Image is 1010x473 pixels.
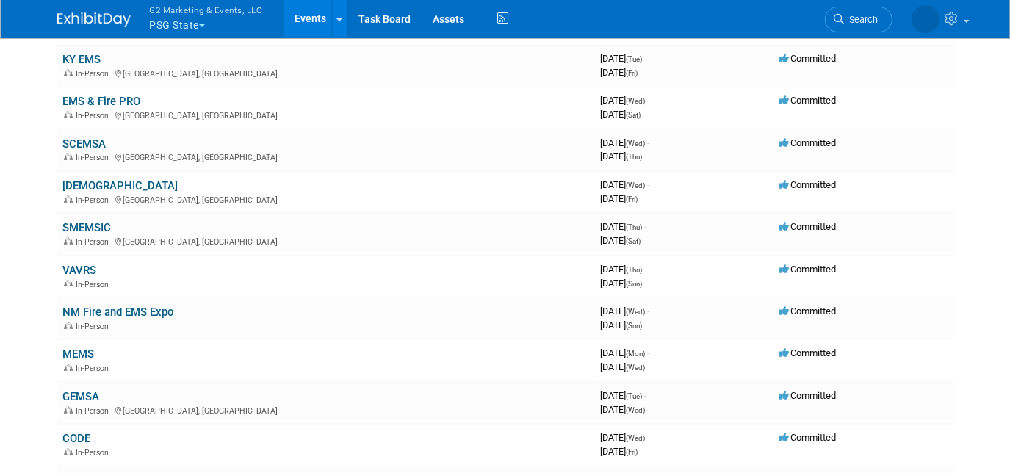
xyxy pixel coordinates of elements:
[64,280,73,287] img: In-Person Event
[648,137,650,148] span: -
[627,266,643,274] span: (Thu)
[627,153,643,161] span: (Thu)
[63,306,174,319] a: NM Fire and EMS Expo
[780,53,837,64] span: Committed
[76,237,114,247] span: In-Person
[648,95,650,106] span: -
[627,308,646,316] span: (Wed)
[780,137,837,148] span: Committed
[601,179,650,190] span: [DATE]
[780,264,837,275] span: Committed
[63,67,589,79] div: [GEOGRAPHIC_DATA], [GEOGRAPHIC_DATA]
[648,306,650,317] span: -
[627,364,646,372] span: (Wed)
[601,193,638,204] span: [DATE]
[63,179,178,192] a: [DEMOGRAPHIC_DATA]
[627,140,646,148] span: (Wed)
[63,151,589,162] div: [GEOGRAPHIC_DATA], [GEOGRAPHIC_DATA]
[76,153,114,162] span: In-Person
[63,347,95,361] a: MEMS
[64,153,73,160] img: In-Person Event
[63,193,589,205] div: [GEOGRAPHIC_DATA], [GEOGRAPHIC_DATA]
[63,235,589,247] div: [GEOGRAPHIC_DATA], [GEOGRAPHIC_DATA]
[76,364,114,373] span: In-Person
[601,404,646,415] span: [DATE]
[648,179,650,190] span: -
[63,109,589,120] div: [GEOGRAPHIC_DATA], [GEOGRAPHIC_DATA]
[627,280,643,288] span: (Sun)
[76,406,114,416] span: In-Person
[648,347,650,358] span: -
[627,181,646,189] span: (Wed)
[76,280,114,289] span: In-Person
[780,306,837,317] span: Committed
[601,361,646,372] span: [DATE]
[780,390,837,401] span: Committed
[627,322,643,330] span: (Sun)
[627,448,638,456] span: (Fri)
[627,195,638,203] span: (Fri)
[601,390,647,401] span: [DATE]
[645,390,647,401] span: -
[63,221,112,234] a: SMEMSIC
[601,151,643,162] span: [DATE]
[601,319,643,331] span: [DATE]
[601,137,650,148] span: [DATE]
[627,97,646,105] span: (Wed)
[845,14,879,25] span: Search
[150,2,263,18] span: G2 Marketing & Events, LLC
[627,406,646,414] span: (Wed)
[648,432,650,443] span: -
[627,223,643,231] span: (Thu)
[645,221,647,232] span: -
[64,448,73,455] img: In-Person Event
[63,95,141,108] a: EMS & Fire PRO
[627,237,641,245] span: (Sat)
[627,392,643,400] span: (Tue)
[627,350,646,358] span: (Mon)
[64,195,73,203] img: In-Person Event
[780,432,837,443] span: Committed
[76,111,114,120] span: In-Person
[64,111,73,118] img: In-Person Event
[627,55,643,63] span: (Tue)
[63,264,97,277] a: VAVRS
[645,264,647,275] span: -
[601,109,641,120] span: [DATE]
[76,195,114,205] span: In-Person
[627,111,641,119] span: (Sat)
[601,347,650,358] span: [DATE]
[63,53,101,66] a: KY EMS
[63,404,589,416] div: [GEOGRAPHIC_DATA], [GEOGRAPHIC_DATA]
[780,179,837,190] span: Committed
[64,364,73,371] img: In-Person Event
[64,406,73,414] img: In-Person Event
[63,432,91,445] a: CODE
[64,322,73,329] img: In-Person Event
[601,278,643,289] span: [DATE]
[601,446,638,457] span: [DATE]
[912,5,939,33] img: Laine Butler
[601,432,650,443] span: [DATE]
[780,347,837,358] span: Committed
[627,69,638,77] span: (Fri)
[825,7,892,32] a: Search
[64,237,73,245] img: In-Person Event
[780,221,837,232] span: Committed
[780,95,837,106] span: Committed
[601,221,647,232] span: [DATE]
[601,306,650,317] span: [DATE]
[57,12,131,27] img: ExhibitDay
[63,137,107,151] a: SCEMSA
[76,322,114,331] span: In-Person
[601,264,647,275] span: [DATE]
[601,95,650,106] span: [DATE]
[601,235,641,246] span: [DATE]
[63,390,100,403] a: GEMSA
[76,69,114,79] span: In-Person
[645,53,647,64] span: -
[64,69,73,76] img: In-Person Event
[601,67,638,78] span: [DATE]
[76,448,114,458] span: In-Person
[627,434,646,442] span: (Wed)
